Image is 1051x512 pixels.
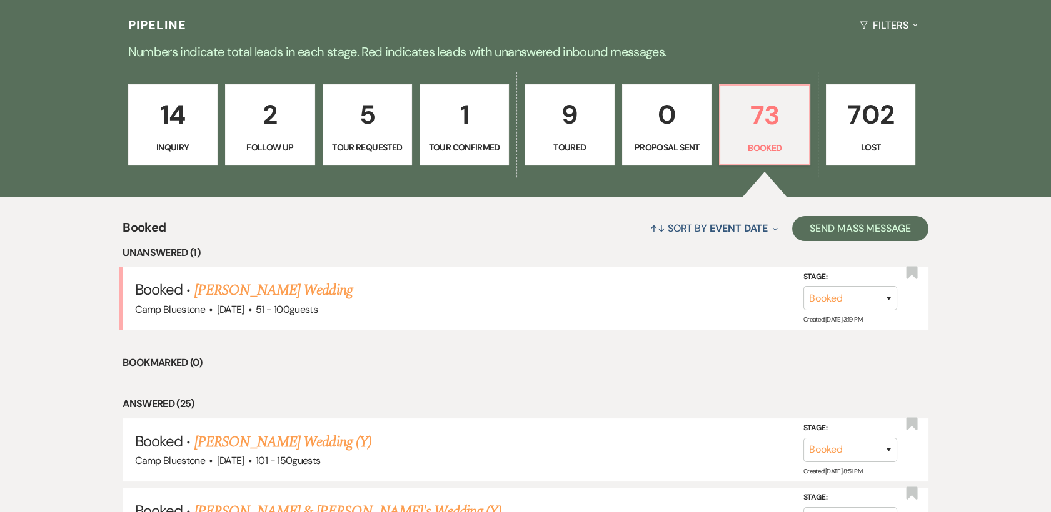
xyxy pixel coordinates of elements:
[420,84,509,165] a: 1Tour Confirmed
[728,94,801,136] p: 73
[123,355,928,371] li: Bookmarked (0)
[135,454,205,467] span: Camp Bluestone
[135,303,205,316] span: Camp Bluestone
[803,270,897,284] label: Stage:
[128,84,218,165] a: 14Inquiry
[428,94,501,135] p: 1
[123,245,928,261] li: Unanswered (1)
[194,279,353,302] a: [PERSON_NAME] Wedding
[135,280,183,299] span: Booked
[233,140,306,154] p: Follow Up
[525,84,614,165] a: 9Toured
[645,212,783,245] button: Sort By Event Date
[533,140,606,154] p: Toured
[855,9,923,42] button: Filters
[256,454,320,467] span: 101 - 150 guests
[233,94,306,135] p: 2
[622,84,712,165] a: 0Proposal Sent
[217,303,244,316] span: [DATE]
[533,94,606,135] p: 9
[331,94,404,135] p: 5
[630,94,703,135] p: 0
[76,42,976,62] p: Numbers indicate total leads in each stage. Red indicates leads with unanswered inbound messages.
[428,140,501,154] p: Tour Confirmed
[803,315,862,323] span: Created: [DATE] 3:19 PM
[123,396,928,412] li: Answered (25)
[803,421,897,435] label: Stage:
[630,140,703,154] p: Proposal Sent
[323,84,412,165] a: 5Tour Requested
[128,16,187,34] h3: Pipeline
[710,222,768,235] span: Event Date
[803,467,862,475] span: Created: [DATE] 8:51 PM
[135,431,183,451] span: Booked
[803,491,897,505] label: Stage:
[225,84,314,165] a: 2Follow Up
[834,94,907,135] p: 702
[194,431,371,453] a: [PERSON_NAME] Wedding (Y)
[256,303,318,316] span: 51 - 100 guests
[217,454,244,467] span: [DATE]
[136,94,209,135] p: 14
[123,218,166,245] span: Booked
[792,216,928,241] button: Send Mass Message
[719,84,810,165] a: 73Booked
[826,84,915,165] a: 702Lost
[136,140,209,154] p: Inquiry
[834,140,907,154] p: Lost
[728,141,801,155] p: Booked
[331,140,404,154] p: Tour Requested
[650,222,665,235] span: ↑↓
